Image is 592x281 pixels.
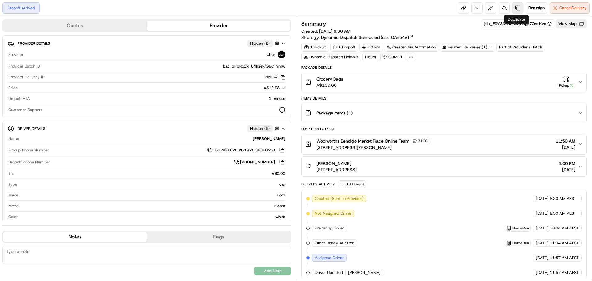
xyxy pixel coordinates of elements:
[550,225,579,231] span: 10:04 AM AEST
[4,87,50,98] a: 📗Knowledge Base
[348,270,380,275] span: [PERSON_NAME]
[359,43,383,52] div: 4.0 km
[536,225,549,231] span: [DATE]
[316,160,351,167] span: [PERSON_NAME]
[316,167,357,173] span: [STREET_ADDRESS]
[556,19,587,28] button: View Map
[536,240,549,246] span: [DATE]
[147,232,290,242] button: Flags
[21,59,101,65] div: Start new chat
[330,43,358,52] div: 1 Dropoff
[12,89,47,96] span: Knowledge Base
[301,43,329,52] div: 1 Pickup
[8,136,19,142] span: Name
[526,2,547,14] button: Reassign
[550,2,590,14] button: CancelDelivery
[278,51,285,58] img: uber-new-logo.jpeg
[247,125,281,132] button: Hidden (5)
[362,53,379,61] div: Liquor
[384,43,438,52] a: Created via Automation
[315,270,343,275] span: Driver Updated
[316,144,430,151] span: [STREET_ADDRESS][PERSON_NAME]
[61,105,75,109] span: Pylon
[264,85,280,90] span: A$12.98
[315,196,364,201] span: Created (Sent To Provider)
[223,64,285,69] span: bat_qPpRc2x_U4KzekfG8C-Vmw
[52,90,57,95] div: 💻
[302,134,586,154] button: Woolworths Bendigo Market Place Online Team3160[STREET_ADDRESS][PERSON_NAME]11:50 AM[DATE]
[321,34,409,40] span: Dynamic Dispatch Scheduled (dss_QAn54v)
[231,85,285,91] button: A$12.98
[302,157,586,176] button: [PERSON_NAME][STREET_ADDRESS]1:00 PM[DATE]
[105,61,112,68] button: Start new chat
[20,214,285,220] div: white
[247,39,281,47] button: Hidden (2)
[8,74,45,80] span: Provider Delivery ID
[267,52,275,57] span: Uber
[207,147,285,154] button: +61 480 020 263 ext. 38890558
[3,232,147,242] button: Notes
[559,167,575,173] span: [DATE]
[8,171,14,176] span: Tip
[315,225,344,231] span: Preparing Order
[301,65,587,70] div: Package Details
[234,159,285,166] a: [PHONE_NUMBER]
[550,255,579,261] span: 11:57 AM AEST
[16,40,111,46] input: Got a question? Start typing here...
[302,72,586,92] button: Grocery BagsA$109.60Pickup
[536,270,549,275] span: [DATE]
[8,64,40,69] span: Provider Batch ID
[301,28,351,34] span: Created:
[315,255,344,261] span: Assigned Driver
[250,41,270,46] span: Hidden ( 2 )
[315,240,354,246] span: Order Ready At Store
[17,171,285,176] div: A$0.00
[8,147,49,153] span: Pickup Phone Number
[484,21,552,27] button: job_FDV2NobdNsq7Qgz7QArKVn
[339,180,366,188] button: Add Event
[301,182,335,187] div: Delivery Activity
[147,21,290,31] button: Provider
[536,196,549,201] span: [DATE]
[550,196,576,201] span: 8:30 AM AEST
[512,241,529,246] span: HomeRun
[559,5,587,11] span: Cancel Delivery
[316,138,409,144] span: Woolworths Bendigo Market Place Online Team
[8,192,18,198] span: Make
[301,34,413,40] div: Strategy:
[8,182,17,187] span: Type
[301,21,326,27] h3: Summary
[440,43,495,52] div: Related Deliveries (1)
[8,52,23,57] span: Provider
[557,83,575,88] div: Pickup
[50,87,101,98] a: 💻API Documentation
[18,41,50,46] span: Provider Details
[316,110,353,116] span: Package Items ( 1 )
[8,159,50,165] span: Dropoff Phone Number
[380,53,405,61] div: CDMD1
[6,6,18,19] img: Nash
[418,138,428,143] span: 3160
[6,59,17,70] img: 1736555255976-a54dd68f-1ca7-489b-9aae-adbdc363a1c4
[8,214,18,220] span: Color
[32,96,285,101] div: 1 minute
[550,211,576,216] span: 8:30 AM AEST
[316,82,343,88] span: A$109.60
[43,104,75,109] a: Powered byPylon
[301,96,587,101] div: Items Details
[3,21,147,31] button: Quotes
[536,255,549,261] span: [DATE]
[512,226,529,231] span: HomeRun
[8,107,42,113] span: Customer Support
[18,126,45,131] span: Driver Details
[6,90,11,95] div: 📗
[550,240,579,246] span: 11:34 AM AEST
[550,270,579,275] span: 11:57 AM AEST
[6,25,112,35] p: Welcome 👋
[557,76,575,88] button: Pickup
[315,211,351,216] span: Not Assigned Driver
[528,5,545,11] span: Reassign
